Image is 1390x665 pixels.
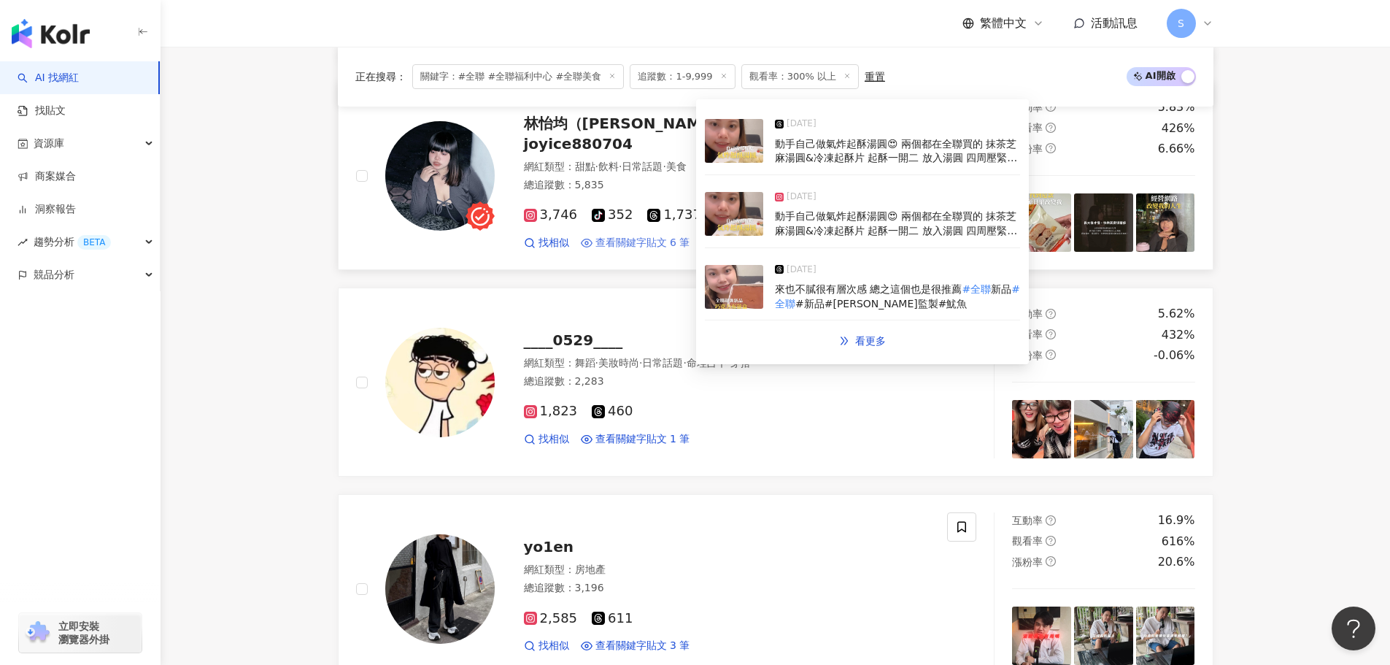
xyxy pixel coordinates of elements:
[524,178,930,193] div: 總追蹤數 ： 5,835
[1046,101,1056,112] span: question-circle
[1091,16,1138,30] span: 活動訊息
[524,611,578,626] span: 2,585
[1046,309,1056,319] span: question-circle
[538,639,569,653] span: 找相似
[1046,143,1056,153] span: question-circle
[595,236,690,250] span: 查看關鍵字貼文 6 筆
[524,236,569,250] a: 找相似
[575,564,606,575] span: 房地產
[355,71,406,82] span: 正在搜尋 ：
[1046,536,1056,546] span: question-circle
[1158,554,1195,570] div: 20.6%
[524,581,930,596] div: 總追蹤數 ： 3,196
[855,335,886,347] span: 看更多
[1136,400,1195,459] img: post-image
[980,15,1027,31] span: 繁體中文
[1158,99,1195,115] div: 5.83%
[34,258,74,291] span: 競品分析
[524,115,873,132] span: 林怡均（[PERSON_NAME] [PERSON_NAME]）
[630,64,735,89] span: 追蹤數：1-9,999
[991,283,1011,295] span: 新品
[575,161,595,172] span: 甜點
[385,121,495,231] img: KOL Avatar
[575,357,595,369] span: 舞蹈
[687,357,727,369] span: 命理占卜
[1158,141,1195,157] div: 6.66%
[595,161,598,172] span: ·
[1154,347,1195,364] div: -0.06%
[34,226,111,258] span: 趨勢分析
[775,283,1020,310] mark: #全聯
[1012,400,1071,459] img: post-image
[683,357,686,369] span: ·
[839,336,849,346] span: double-right
[1158,306,1195,322] div: 5.62%
[338,288,1213,477] a: KOL Avatar____0529____網紅類型：舞蹈·美妝時尚·日常話題·命理占卜·穿搭總追蹤數：2,2831,823460找相似查看關鍵字貼文 1 筆互動率question-circle...
[18,104,66,118] a: 找貼文
[18,169,76,184] a: 商案媒合
[524,374,930,389] div: 總追蹤數 ： 2,283
[787,263,816,277] span: [DATE]
[775,210,1017,293] span: 動手自己做氣炸起酥湯圓😍 兩個都在全聯買的 抹茶芝麻湯圓&冷凍起酥片 起酥一開二 放入湯圓 四周壓緊 放入氣炸鍋 🕐180度10分鐘 就能獲得好吃的氣炸起酥湯圓 元宵節不要再吃甜&鹹湯圓了 氣炸...
[385,534,495,644] img: KOL Avatar
[538,236,569,250] span: 找相似
[619,161,622,172] span: ·
[524,331,623,349] span: ____0529____
[524,432,569,447] a: 找相似
[787,117,816,131] span: [DATE]
[524,207,578,223] span: 3,746
[962,283,991,295] mark: #全聯
[23,621,52,645] img: chrome extension
[77,235,111,250] div: BETA
[1162,327,1195,343] div: 432%
[524,563,930,577] div: 網紅類型 ：
[595,432,690,447] span: 查看關鍵字貼文 1 筆
[865,71,885,82] div: 重置
[1332,607,1375,650] iframe: Help Scout Beacon - Open
[1178,15,1184,31] span: S
[705,119,763,163] img: post-image
[592,611,633,626] span: 611
[1012,556,1043,568] span: 漲粉率
[34,127,64,160] span: 資源庫
[639,357,642,369] span: ·
[1046,329,1056,339] span: question-circle
[775,283,962,295] span: 來也不膩很有層次感 總之這個也是很推薦
[787,190,816,204] span: [DATE]
[592,404,633,419] span: 460
[1074,400,1133,459] img: post-image
[1158,512,1195,528] div: 16.9%
[1162,534,1195,550] div: 616%
[595,357,598,369] span: ·
[741,64,859,89] span: 觀看率：300% 以上
[524,404,578,419] span: 1,823
[622,161,663,172] span: 日常話題
[705,192,763,236] img: post-image
[1046,556,1056,566] span: question-circle
[1012,193,1071,253] img: post-image
[647,207,701,223] span: 1,737
[18,71,79,85] a: searchAI 找網紅
[581,432,690,447] a: 查看關鍵字貼文 1 筆
[775,138,1017,221] span: 動手自己做氣炸起酥湯圓😍 兩個都在全聯買的 抹茶芝麻湯圓&冷凍起酥片 起酥一開二 放入湯圓 四周壓緊 放入氣炸鍋 🕐180度10分鐘 就能獲得好吃的氣炸起酥湯圓 元宵節不要再吃甜&鹹湯圓了 氣炸...
[705,265,763,309] img: post-image
[581,236,690,250] a: 查看關鍵字貼文 6 筆
[1162,120,1195,137] div: 426%
[1012,515,1043,526] span: 互動率
[1046,350,1056,360] span: question-circle
[538,432,569,447] span: 找相似
[598,161,619,172] span: 飲料
[524,639,569,653] a: 找相似
[338,81,1213,270] a: KOL Avatar林怡均（[PERSON_NAME] [PERSON_NAME]）維尼joyice880704網紅類型：甜點·飲料·日常話題·美食總追蹤數：5,8353,7463521,737...
[595,639,690,653] span: 查看關鍵字貼文 3 筆
[524,538,574,556] span: yo1en
[58,620,109,646] span: 立即安裝 瀏覽器外掛
[1012,535,1043,547] span: 觀看率
[18,202,76,217] a: 洞察報告
[1074,193,1133,253] img: post-image
[666,161,687,172] span: 美食
[795,298,967,310] span: #新品#[PERSON_NAME]監製#魷魚
[642,357,683,369] span: 日常話題
[524,356,930,371] div: 網紅類型 ：
[412,64,625,89] span: 關鍵字：#全聯 #全聯福利中心 #全聯美食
